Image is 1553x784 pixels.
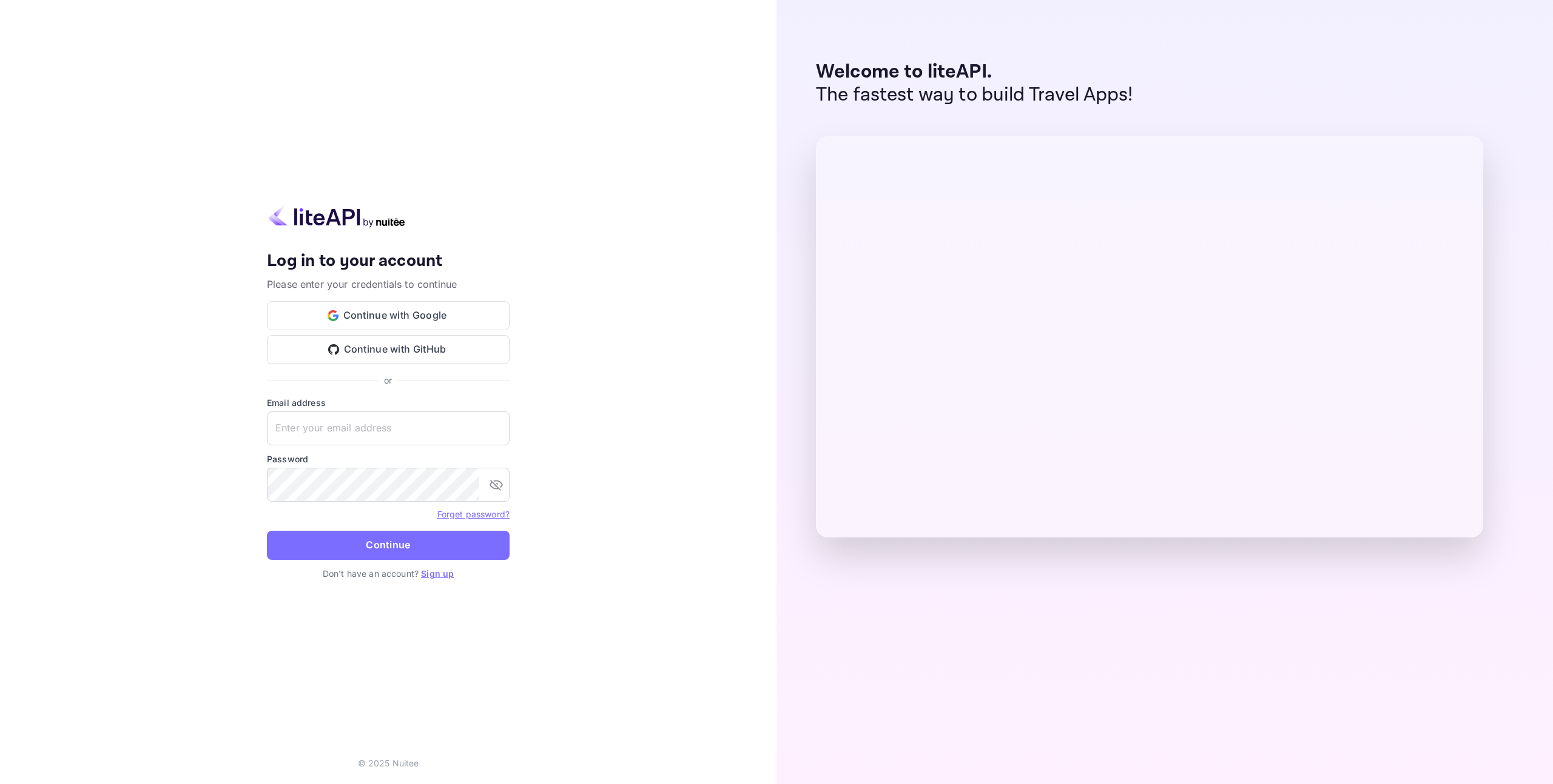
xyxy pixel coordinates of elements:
[421,568,454,579] a: Sign up
[816,136,1483,537] img: liteAPI Dashboard Preview
[267,335,510,364] button: Continue with GitHub
[267,301,510,330] button: Continue with Google
[267,396,510,409] label: Email address
[267,453,510,465] label: Password
[437,508,510,520] a: Forget password?
[816,84,1133,107] p: The fastest way to build Travel Apps!
[267,531,510,560] button: Continue
[267,567,510,580] p: Don't have an account?
[484,473,508,497] button: toggle password visibility
[816,61,1133,84] p: Welcome to liteAPI.
[267,251,510,272] h4: Log in to your account
[437,509,510,519] a: Forget password?
[267,277,510,291] p: Please enter your credentials to continue
[267,411,510,445] input: Enter your email address
[358,757,419,769] p: © 2025 Nuitee
[384,374,392,387] p: or
[267,204,406,228] img: liteapi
